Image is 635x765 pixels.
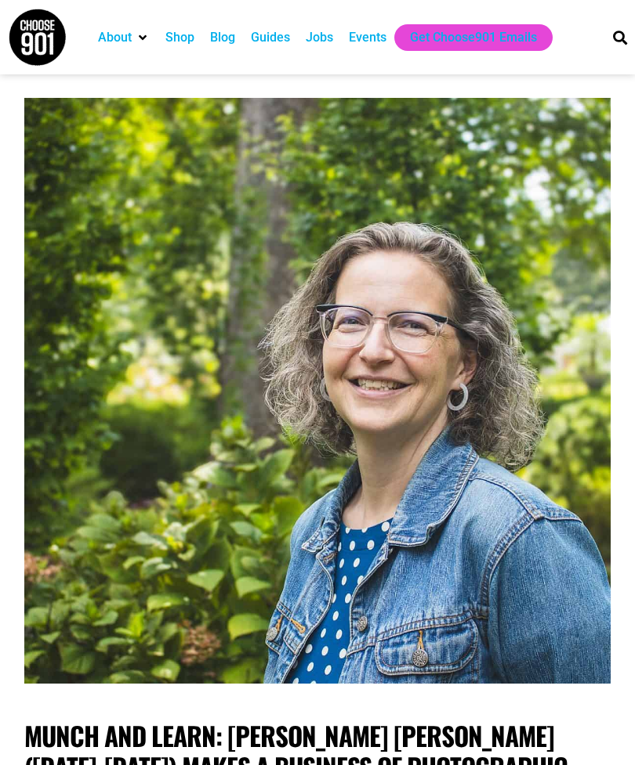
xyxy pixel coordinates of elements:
[607,24,633,50] div: Search
[306,28,333,47] a: Jobs
[24,98,611,684] img: A woman with curly gray hair, glasses, and a denim jacket smiles while standing outdoors in a gre...
[90,24,158,51] div: About
[165,28,194,47] a: Shop
[410,28,537,47] a: Get Choose901 Emails
[210,28,235,47] a: Blog
[98,28,132,47] a: About
[90,24,591,51] nav: Main nav
[349,28,386,47] a: Events
[251,28,290,47] a: Guides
